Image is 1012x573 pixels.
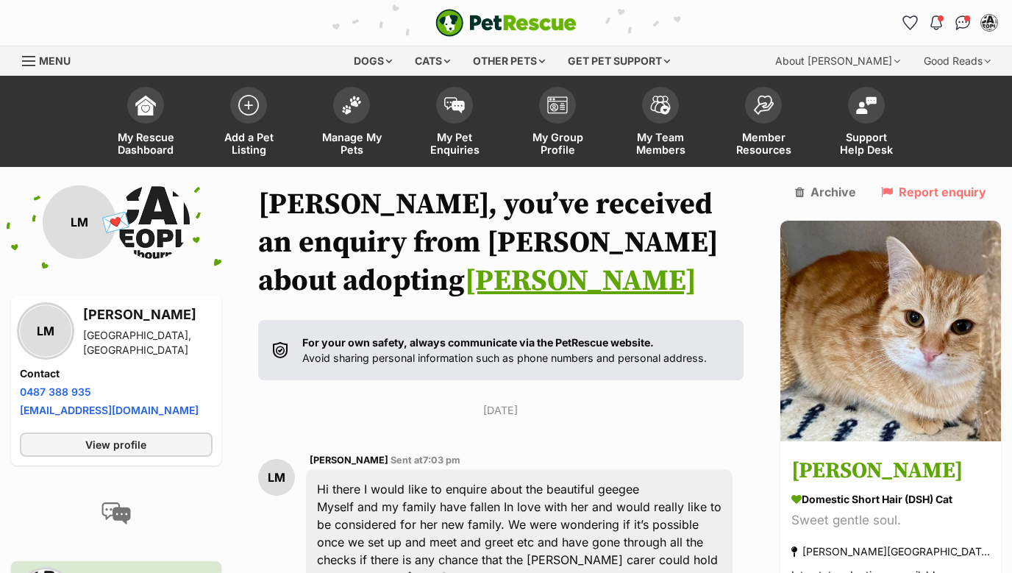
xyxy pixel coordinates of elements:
a: View profile [20,433,213,457]
span: 7:03 pm [423,455,460,466]
img: chat-41dd97257d64d25036548639549fe6c8038ab92f7586957e7f3b1b290dea8141.svg [955,15,971,30]
img: add-pet-listing-icon-0afa8454b4691262ce3f59096e99ab1cd57d4a30225e0717b998d2c9b9846f56.svg [238,95,259,115]
p: Avoid sharing personal information such as phone numbers and personal address. [302,335,707,366]
p: [DATE] [258,402,744,418]
div: LM [20,305,71,357]
a: My Rescue Dashboard [94,79,197,167]
h3: [PERSON_NAME] [791,455,990,488]
img: Geegee King [780,221,1001,441]
span: Add a Pet Listing [215,131,282,156]
a: PetRescue [435,9,577,37]
div: Cats [405,46,460,76]
img: Elysa T profile pic [982,15,997,30]
span: Support Help Desk [833,131,899,156]
a: My Group Profile [506,79,609,167]
button: My account [977,11,1001,35]
img: manage-my-pets-icon-02211641906a0b7f246fdf0571729dbe1e7629f14944591b6c1af311fb30b64b.svg [341,96,362,115]
a: 0487 388 935 [20,385,91,398]
img: group-profile-icon-3fa3cf56718a62981997c0bc7e787c4b2cf8bcc04b72c1350f741eb67cf2f40e.svg [547,96,568,114]
a: Manage My Pets [300,79,403,167]
span: My Group Profile [524,131,591,156]
span: Manage My Pets [318,131,385,156]
img: pet-enquiries-icon-7e3ad2cf08bfb03b45e93fb7055b45f3efa6380592205ae92323e6603595dc1f.svg [444,97,465,113]
a: Archive [795,185,856,199]
img: team-members-icon-5396bd8760b3fe7c0b43da4ab00e1e3bb1a5d9ba89233759b79545d2d3fc5d0d.svg [650,96,671,115]
a: [EMAIL_ADDRESS][DOMAIN_NAME] [20,404,199,416]
span: 💌 [100,207,133,238]
ul: Account quick links [898,11,1001,35]
a: Conversations [951,11,974,35]
div: Dogs [343,46,402,76]
img: logo-e224e6f780fb5917bec1dbf3a21bbac754714ae5b6737aabdf751b685950b380.svg [435,9,577,37]
a: Member Resources [712,79,815,167]
span: My Pet Enquiries [421,131,488,156]
div: LM [43,185,116,259]
h1: [PERSON_NAME], you’ve received an enquiry from [PERSON_NAME] about adopting [258,185,744,300]
div: Other pets [463,46,555,76]
a: Favourites [898,11,922,35]
span: Menu [39,54,71,67]
img: help-desk-icon-fdf02630f3aa405de69fd3d07c3f3aa587a6932b1a1747fa1d2bba05be0121f9.svg [856,96,877,114]
a: Support Help Desk [815,79,918,167]
img: conversation-icon-4a6f8262b818ee0b60e3300018af0b2d0b884aa5de6e9bcb8d3d4eeb1a70a7c4.svg [101,502,131,524]
a: Add a Pet Listing [197,79,300,167]
a: Report enquiry [881,185,986,199]
a: [PERSON_NAME] [465,263,696,299]
div: LM [258,459,295,496]
a: My Pet Enquiries [403,79,506,167]
img: notifications-46538b983faf8c2785f20acdc204bb7945ddae34d4c08c2a6579f10ce5e182be.svg [930,15,942,30]
span: My Rescue Dashboard [113,131,179,156]
span: Member Resources [730,131,797,156]
div: About [PERSON_NAME] [765,46,911,76]
a: Menu [22,46,81,73]
span: Sent at [391,455,460,466]
div: Domestic Short Hair (DSH) Cat [791,492,990,508]
strong: For your own safety, always communicate via the PetRescue website. [302,336,654,349]
a: My Team Members [609,79,712,167]
div: [PERSON_NAME][GEOGRAPHIC_DATA], [GEOGRAPHIC_DATA] [791,542,990,562]
img: member-resources-icon-8e73f808a243e03378d46382f2149f9095a855e16c252ad45f914b54edf8863c.svg [753,95,774,115]
span: [PERSON_NAME] [310,455,388,466]
div: Good Reads [913,46,1001,76]
h4: Contact [20,366,213,381]
div: Sweet gentle soul. [791,511,990,531]
img: Cat People of Melbourne profile pic [116,185,190,259]
img: dashboard-icon-eb2f2d2d3e046f16d808141f083e7271f6b2e854fb5c12c21221c1fb7104beca.svg [135,95,156,115]
span: View profile [85,437,146,452]
div: [GEOGRAPHIC_DATA], [GEOGRAPHIC_DATA] [83,328,213,357]
div: Get pet support [557,46,680,76]
button: Notifications [924,11,948,35]
span: My Team Members [627,131,694,156]
h3: [PERSON_NAME] [83,305,213,325]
